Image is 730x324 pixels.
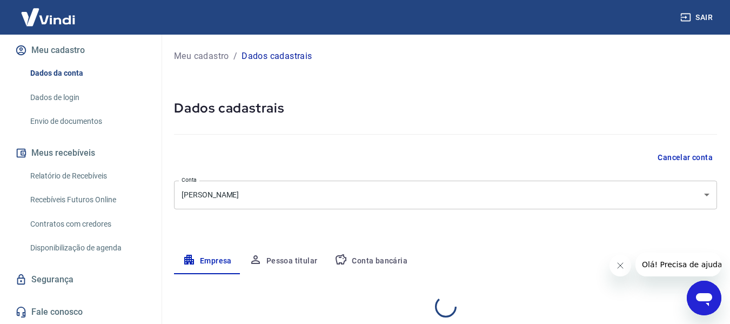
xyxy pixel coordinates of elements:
[26,110,149,133] a: Envio de documentos
[678,8,717,28] button: Sair
[182,176,197,184] label: Conta
[26,87,149,109] a: Dados de login
[26,165,149,187] a: Relatório de Recebíveis
[26,189,149,211] a: Recebíveis Futuros Online
[610,255,631,276] iframe: Fechar mensagem
[174,50,229,63] a: Meu cadastro
[13,141,149,165] button: Meus recebíveis
[174,181,717,209] div: [PERSON_NAME]
[687,281,721,315] iframe: Botão para abrir a janela de mensagens
[326,248,416,274] button: Conta bancária
[174,248,240,274] button: Empresa
[174,100,717,117] h5: Dados cadastrais
[653,148,717,168] button: Cancelar conta
[26,62,149,84] a: Dados da conta
[13,1,83,34] img: Vindi
[26,213,149,235] a: Contratos com credores
[26,237,149,259] a: Disponibilização de agenda
[240,248,326,274] button: Pessoa titular
[635,253,721,276] iframe: Mensagem da empresa
[242,50,312,63] p: Dados cadastrais
[13,38,149,62] button: Meu cadastro
[13,268,149,292] a: Segurança
[6,8,91,16] span: Olá! Precisa de ajuda?
[13,300,149,324] a: Fale conosco
[233,50,237,63] p: /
